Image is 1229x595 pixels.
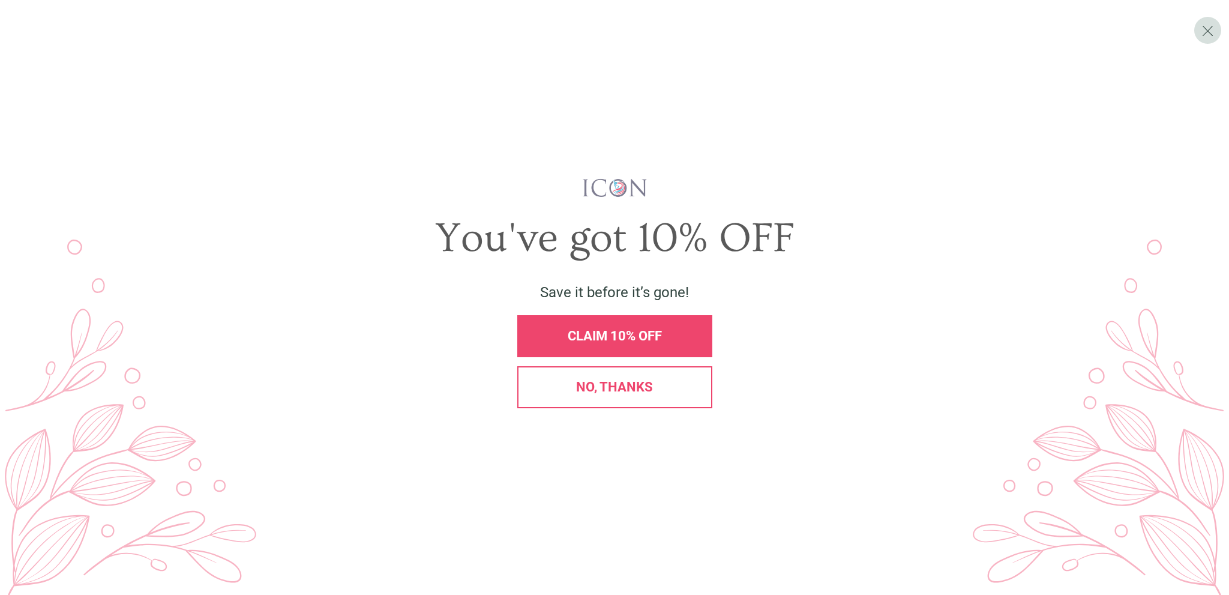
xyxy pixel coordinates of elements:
[568,328,662,343] span: CLAIM 10% OFF
[576,379,653,394] span: No, thanks
[435,215,795,262] span: You've got 10% OFF
[581,178,649,198] img: iconwallstickersl_1754656298800.png
[540,284,689,301] span: Save it before it’s gone!
[1201,22,1214,40] span: X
